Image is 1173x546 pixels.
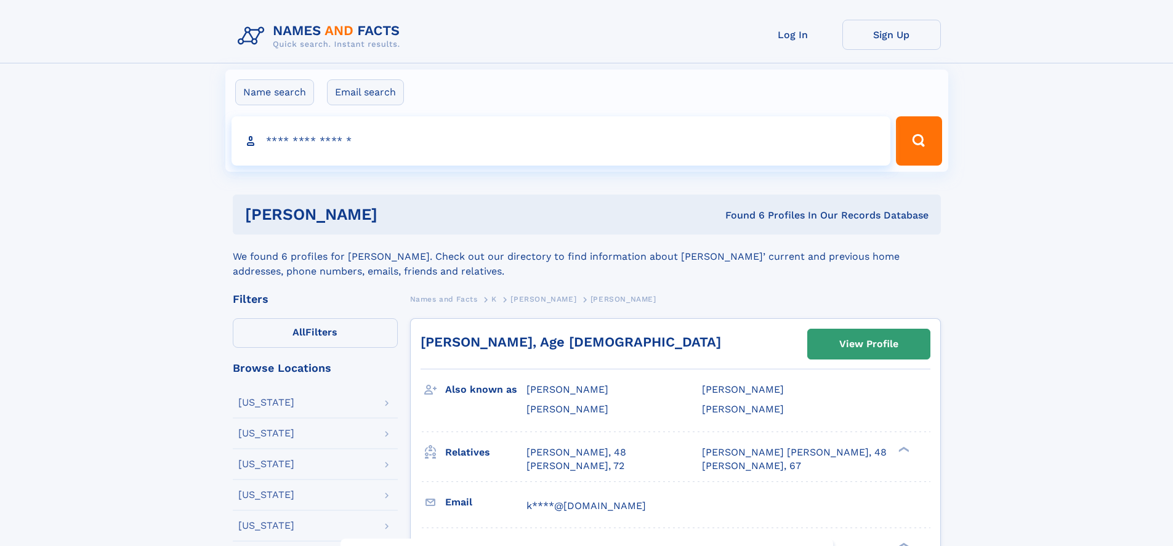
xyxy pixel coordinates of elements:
a: [PERSON_NAME], Age [DEMOGRAPHIC_DATA] [421,334,721,350]
button: Search Button [896,116,941,166]
a: Sign Up [842,20,941,50]
div: [US_STATE] [238,428,294,438]
span: [PERSON_NAME] [526,383,608,395]
div: We found 6 profiles for [PERSON_NAME]. Check out our directory to find information about [PERSON_... [233,235,941,279]
a: [PERSON_NAME], 67 [702,459,801,473]
span: K [491,295,497,303]
h3: Relatives [445,442,526,463]
span: All [292,326,305,338]
div: [US_STATE] [238,398,294,407]
span: [PERSON_NAME] [702,383,784,395]
h1: [PERSON_NAME] [245,207,552,222]
span: [PERSON_NAME] [591,295,656,303]
div: [US_STATE] [238,521,294,531]
h3: Email [445,492,526,513]
label: Name search [235,79,314,105]
div: [US_STATE] [238,490,294,500]
a: Names and Facts [410,291,478,307]
div: Browse Locations [233,363,398,374]
a: [PERSON_NAME], 72 [526,459,624,473]
div: [US_STATE] [238,459,294,469]
a: K [491,291,497,307]
div: View Profile [839,330,898,358]
label: Filters [233,318,398,348]
img: Logo Names and Facts [233,20,410,53]
a: View Profile [808,329,930,359]
div: Filters [233,294,398,305]
div: Found 6 Profiles In Our Records Database [551,209,929,222]
h3: Also known as [445,379,526,400]
div: ❯ [895,445,910,453]
span: [PERSON_NAME] [702,403,784,415]
label: Email search [327,79,404,105]
input: search input [232,116,891,166]
a: [PERSON_NAME] [PERSON_NAME], 48 [702,446,887,459]
span: [PERSON_NAME] [526,403,608,415]
a: [PERSON_NAME] [510,291,576,307]
a: [PERSON_NAME], 48 [526,446,626,459]
span: [PERSON_NAME] [510,295,576,303]
a: Log In [744,20,842,50]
